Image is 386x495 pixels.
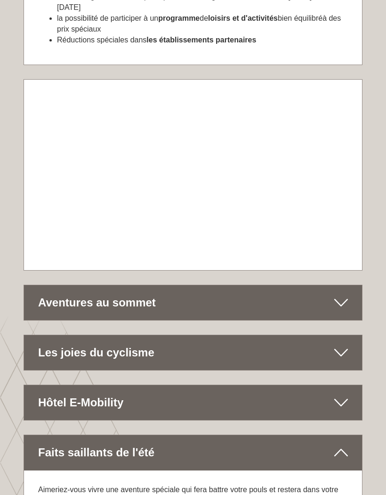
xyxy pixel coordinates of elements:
[57,35,348,46] li: Réductions spéciales dans
[24,335,362,370] div: Les joies du cyclisme
[24,435,362,470] div: Faits saillants de l'été
[24,80,362,270] iframe: TH Terentnerhof x Sandinourbackbags | TH-Autumn Magic
[208,14,278,22] strong: loisirs et d'activités
[24,385,362,420] div: Hôtel E-Mobility
[57,13,348,35] li: la possibilité de participer à un de bien équilibré à des prix spéciaux
[146,36,256,44] strong: les établissements partenaires
[24,285,362,320] div: Aventures au sommet
[158,14,200,22] strong: programme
